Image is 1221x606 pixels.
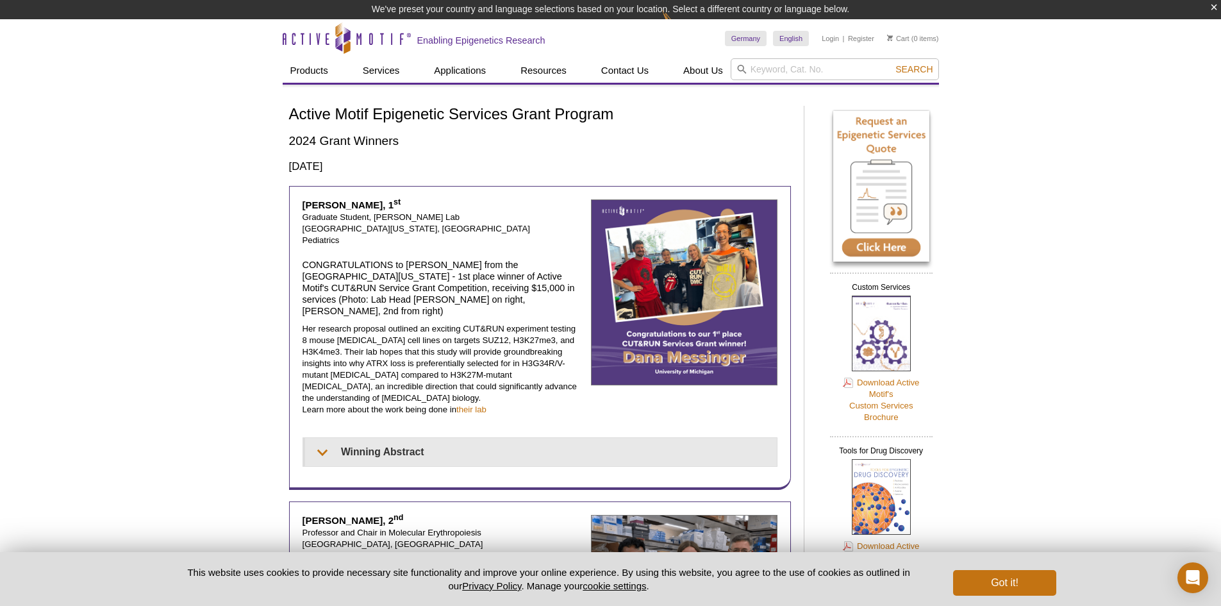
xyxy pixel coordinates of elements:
li: (0 items) [887,31,939,46]
h2: Enabling Epigenetics Research [417,35,545,46]
a: Register [848,34,874,43]
h2: Custom Services [830,273,933,296]
sup: st [394,198,401,206]
img: Dana Messinger [591,199,777,386]
img: Custom Services [852,296,911,371]
img: Tools for Drug Discovery [852,459,911,535]
a: Download Active Motif'sTools for DrugDiscovery guide. [843,540,920,587]
span: Graduate Student, [PERSON_NAME] Lab [303,212,460,222]
h1: Active Motif Epigenetic Services Grant Program [289,106,791,124]
strong: [PERSON_NAME], 1 [303,199,401,210]
span: [GEOGRAPHIC_DATA], [GEOGRAPHIC_DATA] [303,539,483,549]
span: Professor and Chair in Molecular Erythropoiesis [303,528,481,537]
a: Privacy Policy [462,580,521,591]
img: Change Here [662,10,696,40]
span: Pediatrics [303,235,340,245]
button: Search [892,63,936,75]
p: This website uses cookies to provide necessary site functionality and improve your online experie... [165,566,933,593]
h3: [DATE] [289,159,791,174]
a: Applications [426,58,494,83]
summary: Winning Abstract [305,438,777,466]
a: Login [822,34,839,43]
h2: 2024 Grant Winners [289,132,791,149]
li: | [843,31,845,46]
img: Your Cart [887,35,893,41]
a: Cart [887,34,910,43]
input: Keyword, Cat. No. [731,58,939,80]
p: Her research proposal outlined an exciting CUT&RUN experiment testing 8 mouse [MEDICAL_DATA] cell... [303,323,582,416]
span: Search [895,64,933,74]
a: Resources [513,58,574,83]
h2: Tools for Drug Discovery [830,436,933,459]
strong: [PERSON_NAME], 2 [303,515,404,526]
a: their lab [456,405,486,414]
a: Germany [725,31,767,46]
a: Products [283,58,336,83]
a: Services [355,58,408,83]
a: Contact Us [594,58,656,83]
span: [GEOGRAPHIC_DATA][US_STATE], [GEOGRAPHIC_DATA] [303,224,530,233]
sup: nd [394,513,403,522]
button: cookie settings [583,580,646,591]
a: Download Active Motif'sCustom ServicesBrochure [843,376,920,423]
a: About Us [676,58,731,83]
div: Open Intercom Messenger [1177,562,1208,593]
a: English [773,31,809,46]
h4: CONGRATULATIONS to [PERSON_NAME] from the [GEOGRAPHIC_DATA][US_STATE] - 1st place winner of Activ... [303,259,582,317]
img: Request an Epigenetic Services Quote [833,111,929,262]
button: Got it! [953,570,1056,596]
